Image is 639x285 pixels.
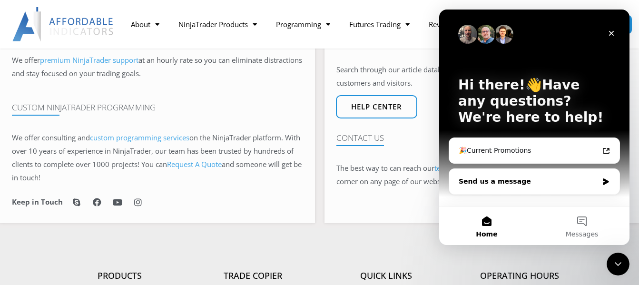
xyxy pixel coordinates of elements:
[90,133,189,142] a: custom programming services
[121,13,499,35] nav: Menu
[336,162,628,188] p: The best way to can reach our is through the the help icon in the lower right-hand corner on any ...
[340,13,419,35] a: Futures Trading
[439,10,629,245] iframe: Intercom live chat
[12,197,63,206] h6: Keep in Touch
[12,55,40,65] span: We offer
[351,103,402,110] span: Help center
[453,271,586,281] h4: Operating Hours
[607,253,629,275] iframe: Intercom live chat
[12,103,303,112] h4: Custom NinjaTrader Programming
[336,133,628,143] h4: Contact Us
[12,55,302,78] span: at an hourly rate so you can eliminate distractions and stay focused on your trading goals.
[40,55,138,65] a: premium NinjaTrader support
[187,271,320,281] h4: Trade Copier
[434,163,451,173] a: team
[12,133,189,142] span: We offer consulting and
[12,133,302,182] span: on the NinjaTrader platform. With over 10 years of experience in NinjaTrader, our team has been t...
[169,13,266,35] a: NinjaTrader Products
[12,7,115,41] img: LogoAI | Affordable Indicators – NinjaTrader
[320,271,453,281] h4: Quick Links
[121,13,169,35] a: About
[266,13,340,35] a: Programming
[419,13,465,35] a: Reviews
[336,63,628,90] p: Search through our article database for answers to most common questions from customers and visit...
[167,159,222,169] a: Request A Quote
[53,271,187,281] h4: Products
[336,95,417,118] a: Help center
